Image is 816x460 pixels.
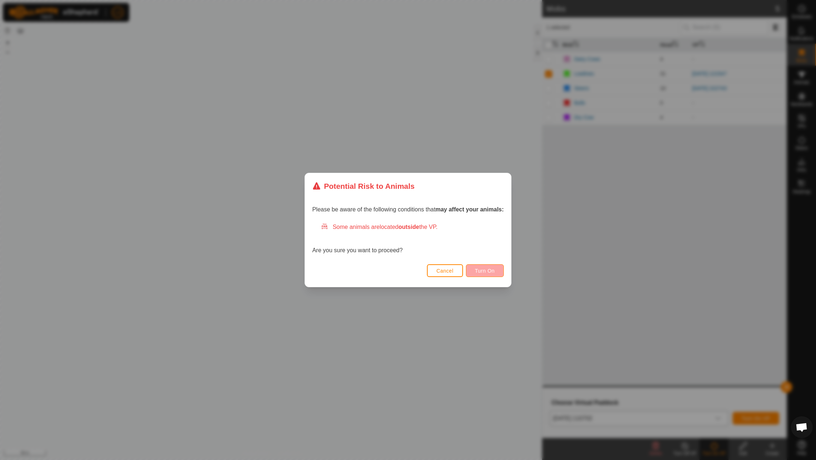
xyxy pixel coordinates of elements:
button: Cancel [427,264,463,277]
strong: outside [399,224,419,230]
button: Turn On [466,264,504,277]
span: Cancel [436,268,454,274]
div: Potential Risk to Animals [312,180,415,192]
div: Are you sure you want to proceed? [312,223,504,255]
span: Please be aware of the following conditions that [312,206,504,213]
div: Open chat [791,416,813,438]
span: located the VP. [380,224,438,230]
div: Some animals are [321,223,504,231]
span: Turn On [475,268,495,274]
strong: may affect your animals: [435,206,504,213]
